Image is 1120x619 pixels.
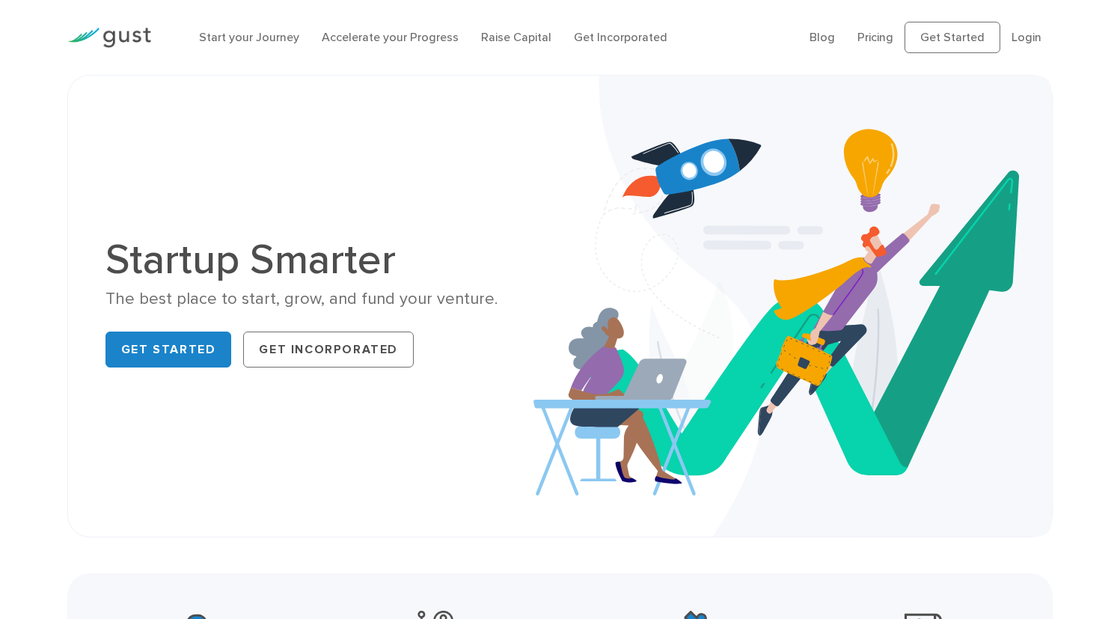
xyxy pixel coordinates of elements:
[67,28,151,48] img: Gust Logo
[105,239,549,281] h1: Startup Smarter
[905,22,1000,53] a: Get Started
[199,30,299,44] a: Start your Journey
[105,332,232,368] a: Get Started
[857,30,893,44] a: Pricing
[1012,30,1041,44] a: Login
[810,30,835,44] a: Blog
[481,30,551,44] a: Raise Capital
[105,288,549,310] div: The best place to start, grow, and fund your venture.
[322,30,459,44] a: Accelerate your Progress
[574,30,667,44] a: Get Incorporated
[243,332,414,368] a: Get Incorporated
[533,76,1052,537] img: Startup Smarter Hero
